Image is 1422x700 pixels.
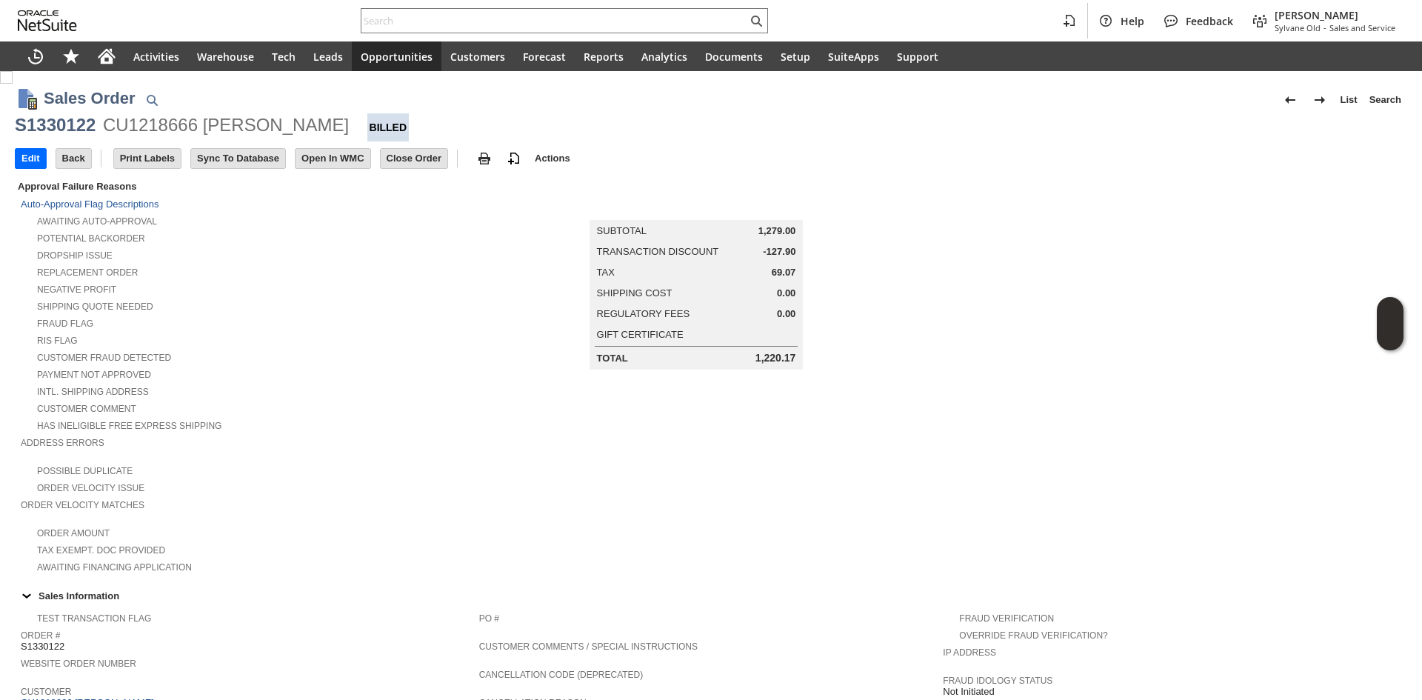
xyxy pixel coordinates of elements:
[272,50,296,64] span: Tech
[781,50,810,64] span: Setup
[37,336,78,346] a: RIS flag
[381,149,447,168] input: Close Order
[828,50,879,64] span: SuiteApps
[114,149,181,168] input: Print Labels
[590,196,804,220] caption: Summary
[1377,324,1403,351] span: Oracle Guided Learning Widget. To move around, please hold and drag
[523,50,566,64] span: Forecast
[98,47,116,65] svg: Home
[188,41,263,71] a: Warehouse
[37,483,144,493] a: Order Velocity Issue
[53,41,89,71] div: Shortcuts
[37,284,116,295] a: Negative Profit
[37,562,192,573] a: Awaiting Financing Application
[772,267,796,279] span: 69.07
[44,86,136,110] h1: Sales Order
[15,178,473,195] div: Approval Failure Reasons
[747,12,765,30] svg: Search
[1275,22,1321,33] span: Sylvane Old
[21,199,158,210] a: Auto-Approval Flag Descriptions
[597,287,672,299] a: Shipping Cost
[597,246,719,257] a: Transaction Discount
[450,50,505,64] span: Customers
[21,438,104,448] a: Address Errors
[763,246,795,258] span: -127.90
[897,50,938,64] span: Support
[143,91,161,109] img: Quick Find
[1329,22,1395,33] span: Sales and Service
[943,647,996,658] a: IP Address
[361,12,747,30] input: Search
[441,41,514,71] a: Customers
[37,387,149,397] a: Intl. Shipping Address
[819,41,888,71] a: SuiteApps
[777,308,795,320] span: 0.00
[37,370,151,380] a: Payment not approved
[959,613,1054,624] a: Fraud Verification
[475,150,493,167] img: print.svg
[597,267,615,278] a: Tax
[21,659,136,669] a: Website Order Number
[37,250,113,261] a: Dropship Issue
[529,153,576,164] a: Actions
[1121,14,1144,28] span: Help
[959,630,1107,641] a: Override Fraud Verification?
[21,500,144,510] a: Order Velocity Matches
[777,287,795,299] span: 0.00
[37,216,157,227] a: Awaiting Auto-Approval
[597,308,690,319] a: Regulatory Fees
[479,613,499,624] a: PO #
[943,676,1052,686] a: Fraud Idology Status
[367,113,410,141] div: Billed
[191,149,285,168] input: Sync To Database
[1281,91,1299,109] img: Previous
[15,113,96,137] div: S1330122
[37,528,110,539] a: Order Amount
[514,41,575,71] a: Forecast
[37,319,93,329] a: Fraud Flag
[575,41,632,71] a: Reports
[62,47,80,65] svg: Shortcuts
[1377,297,1403,350] iframe: Click here to launch Oracle Guided Learning Help Panel
[15,586,1407,605] td: Sales Information
[37,353,171,363] a: Customer Fraud Detected
[37,613,151,624] a: Test Transaction Flag
[632,41,696,71] a: Analytics
[705,50,763,64] span: Documents
[21,641,64,653] span: S1330122
[304,41,352,71] a: Leads
[37,233,145,244] a: Potential Backorder
[352,41,441,71] a: Opportunities
[37,545,165,556] a: Tax Exempt. Doc Provided
[18,41,53,71] a: Recent Records
[888,41,947,71] a: Support
[89,41,124,71] a: Home
[597,353,628,364] a: Total
[641,50,687,64] span: Analytics
[37,404,136,414] a: Customer Comment
[18,10,77,31] svg: logo
[479,641,698,652] a: Customer Comments / Special Instructions
[313,50,343,64] span: Leads
[15,586,1401,605] div: Sales Information
[696,41,772,71] a: Documents
[758,225,796,237] span: 1,279.00
[37,466,133,476] a: Possible Duplicate
[597,329,684,340] a: Gift Certificate
[479,670,644,680] a: Cancellation Code (deprecated)
[584,50,624,64] span: Reports
[197,50,254,64] span: Warehouse
[37,301,153,312] a: Shipping Quote Needed
[1275,8,1395,22] span: [PERSON_NAME]
[37,421,221,431] a: Has Ineligible Free Express Shipping
[1323,22,1326,33] span: -
[361,50,433,64] span: Opportunities
[1186,14,1233,28] span: Feedback
[56,149,91,168] input: Back
[597,225,647,236] a: Subtotal
[21,687,71,697] a: Customer
[505,150,523,167] img: add-record.svg
[124,41,188,71] a: Activities
[37,267,138,278] a: Replacement Order
[772,41,819,71] a: Setup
